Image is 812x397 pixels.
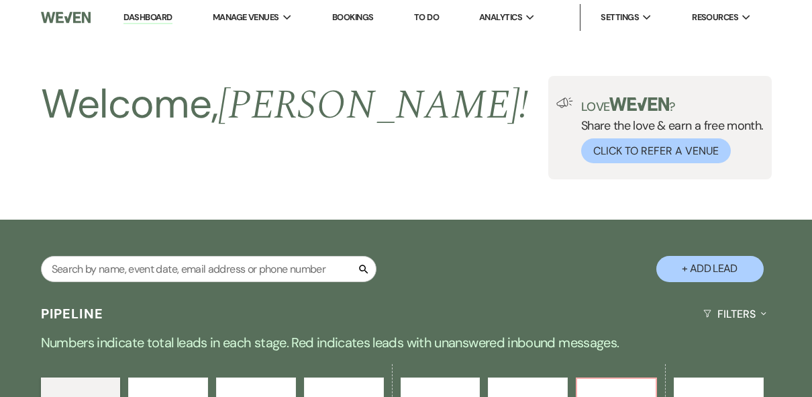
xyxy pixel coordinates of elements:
[479,11,522,24] span: Analytics
[41,3,91,32] img: Weven Logo
[698,296,771,332] button: Filters
[601,11,639,24] span: Settings
[581,97,764,113] p: Love ?
[41,256,376,282] input: Search by name, event date, email address or phone number
[581,138,731,163] button: Click to Refer a Venue
[692,11,738,24] span: Resources
[556,97,573,108] img: loud-speaker-illustration.svg
[41,76,529,134] h2: Welcome,
[41,304,104,323] h3: Pipeline
[414,11,439,23] a: To Do
[609,97,669,111] img: weven-logo-green.svg
[213,11,279,24] span: Manage Venues
[123,11,172,24] a: Dashboard
[332,11,374,23] a: Bookings
[573,97,764,163] div: Share the love & earn a free month.
[218,75,528,136] span: [PERSON_NAME] !
[656,256,764,282] button: + Add Lead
